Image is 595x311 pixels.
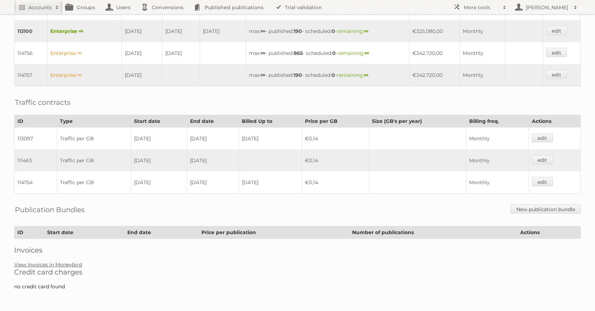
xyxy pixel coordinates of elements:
td: [DATE] [200,20,246,42]
th: Actions [517,226,581,239]
td: Traffic per GB [57,149,131,171]
td: [DATE] [187,128,239,150]
td: €0,14 [302,128,369,150]
a: edit [546,70,567,79]
th: End date [187,115,239,128]
td: 114757 [15,64,48,86]
td: [DATE] [162,42,200,64]
strong: 865 [294,50,303,56]
h2: Traffic contracts [15,97,71,108]
h2: [PERSON_NAME] [524,4,570,11]
h2: Publication Bundles [15,204,85,215]
td: Traffic per GB [57,171,131,194]
td: [DATE] [239,171,302,194]
th: Number of publications [349,226,517,239]
th: End date [124,226,199,239]
td: max: - published: - scheduled: - [246,64,409,86]
td: €0,14 [302,149,369,171]
strong: ∞ [261,28,265,34]
h2: Credit card charges [14,268,581,276]
a: edit [532,133,553,142]
span: remaining: [337,72,368,78]
td: €325.080,00 [410,20,460,42]
td: [DATE] [122,42,162,64]
th: Billing freq. [466,115,529,128]
td: Monthly [460,42,505,64]
td: Monthly [466,149,529,171]
a: edit [532,177,553,186]
td: 111463 [15,149,57,171]
strong: ∞ [365,50,369,56]
a: edit [532,155,553,164]
strong: 0 [332,72,335,78]
td: Enterprise ∞ [48,42,122,64]
th: Price per GB [302,115,369,128]
h2: Accounts [28,4,52,11]
a: edit [546,48,567,57]
strong: 190 [294,28,302,34]
span: remaining: [337,28,368,34]
strong: ∞ [364,28,368,34]
td: €342.720,00 [410,64,460,86]
td: €0,14 [302,171,369,194]
td: [DATE] [131,149,187,171]
td: Monthly [466,171,529,194]
td: [DATE] [122,20,162,42]
td: [DATE] [187,149,239,171]
th: Actions [529,115,581,128]
td: [DATE] [187,171,239,194]
strong: 0 [332,50,336,56]
td: Enterprise ∞ [48,20,122,42]
strong: ∞ [364,72,368,78]
td: [DATE] [131,171,187,194]
td: 114754 [15,171,57,194]
td: Enterprise ∞ [48,64,122,86]
td: 113097 [15,128,57,150]
a: View Invoices in Moneybird [14,261,82,268]
th: Price per publication [199,226,349,239]
td: 113100 [15,20,48,42]
a: New publication bundle [511,204,581,214]
th: Start date [131,115,187,128]
td: 114756 [15,42,48,64]
td: Monthly [460,20,505,42]
th: ID [15,226,44,239]
strong: ∞ [261,72,265,78]
span: remaining: [338,50,369,56]
td: [DATE] [239,128,302,150]
td: [DATE] [122,64,162,86]
a: edit [546,26,567,35]
h2: More tools [464,4,499,11]
td: max: - published: - scheduled: - [246,42,409,64]
th: Start date [44,226,124,239]
td: Monthly [466,128,529,150]
strong: 190 [294,72,302,78]
td: Traffic per GB [57,128,131,150]
th: Size (GB's per year) [369,115,466,128]
td: €342.720,00 [410,42,460,64]
td: [DATE] [131,128,187,150]
strong: 0 [332,28,335,34]
strong: ∞ [261,50,265,56]
td: max: - published: - scheduled: - [246,20,409,42]
td: [DATE] [162,20,200,42]
th: Billed Up to [239,115,302,128]
td: Monthly [460,64,505,86]
th: Type [57,115,131,128]
th: ID [15,115,57,128]
h2: Invoices [14,246,581,254]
